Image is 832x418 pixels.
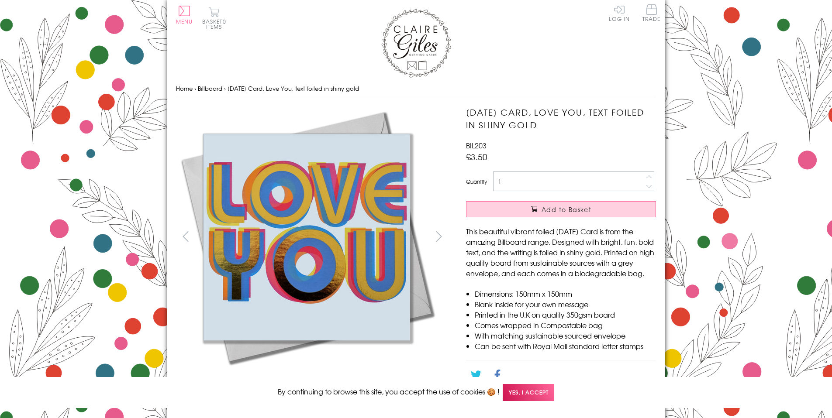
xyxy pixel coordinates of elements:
[176,84,193,93] a: Home
[642,4,661,23] a: Trade
[466,140,487,151] span: BIL203
[176,17,193,25] span: Menu
[542,205,591,214] span: Add to Basket
[206,17,226,31] span: 0 items
[198,84,222,93] a: Billboard
[503,384,554,401] span: Yes, I accept
[202,7,226,29] button: Basket0 items
[194,84,196,93] span: ›
[466,151,487,163] span: £3.50
[176,226,196,246] button: prev
[475,299,656,309] li: Blank inside for your own message
[475,309,656,320] li: Printed in the U.K on quality 350gsm board
[176,6,193,24] button: Menu
[176,106,438,368] img: Valentine's Day Card, Love You, text foiled in shiny gold
[475,288,656,299] li: Dimensions: 150mm x 150mm
[429,226,449,246] button: next
[466,201,656,217] button: Add to Basket
[466,106,656,131] h1: [DATE] Card, Love You, text foiled in shiny gold
[642,4,661,21] span: Trade
[449,106,711,368] img: Valentine's Day Card, Love You, text foiled in shiny gold
[228,84,359,93] span: [DATE] Card, Love You, text foiled in shiny gold
[224,84,226,93] span: ›
[466,178,487,185] label: Quantity
[466,226,656,278] p: This beautiful vibrant foiled [DATE] Card is from the amazing Billboard range. Designed with brig...
[609,4,630,21] a: Log In
[176,80,656,98] nav: breadcrumbs
[475,320,656,330] li: Comes wrapped in Compostable bag
[475,341,656,351] li: Can be sent with Royal Mail standard letter stamps
[475,330,656,341] li: With matching sustainable sourced envelope
[381,9,451,78] img: Claire Giles Greetings Cards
